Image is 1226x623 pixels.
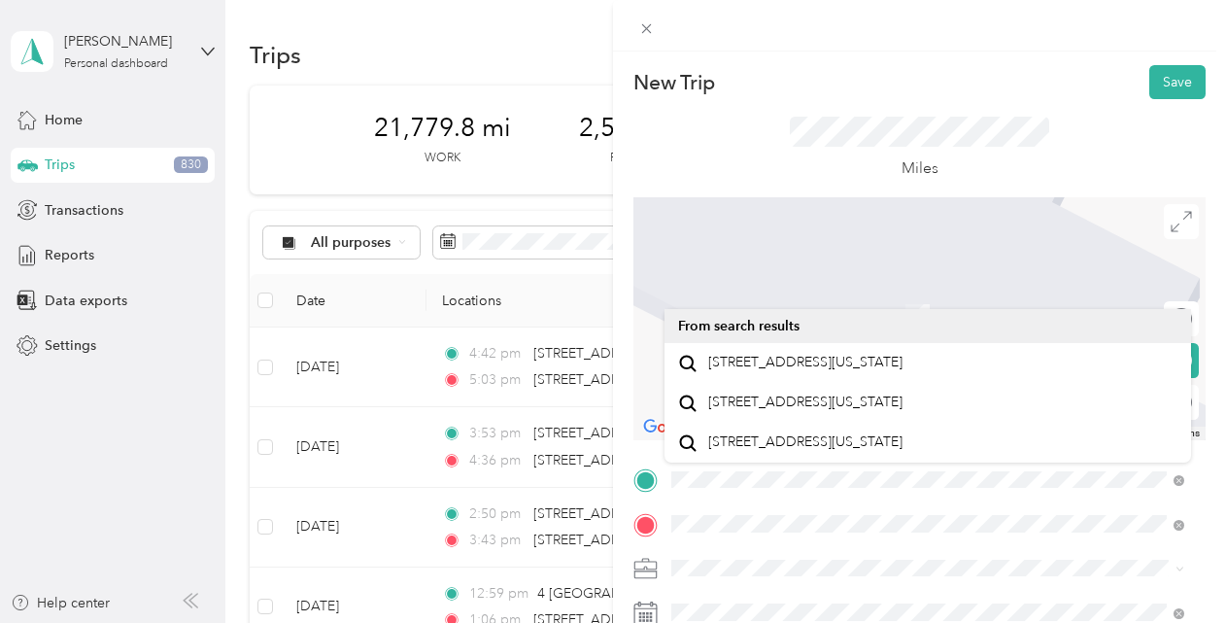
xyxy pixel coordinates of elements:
iframe: Everlance-gr Chat Button Frame [1117,514,1226,623]
img: Google [638,415,702,440]
button: Save [1149,65,1206,99]
p: New Trip [633,69,715,96]
span: [STREET_ADDRESS][US_STATE] [708,354,902,371]
span: [STREET_ADDRESS][US_STATE] [708,433,902,451]
p: Miles [902,156,938,181]
a: Open this area in Google Maps (opens a new window) [638,415,702,440]
span: From search results [678,318,800,334]
span: [STREET_ADDRESS][US_STATE] [708,394,902,411]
